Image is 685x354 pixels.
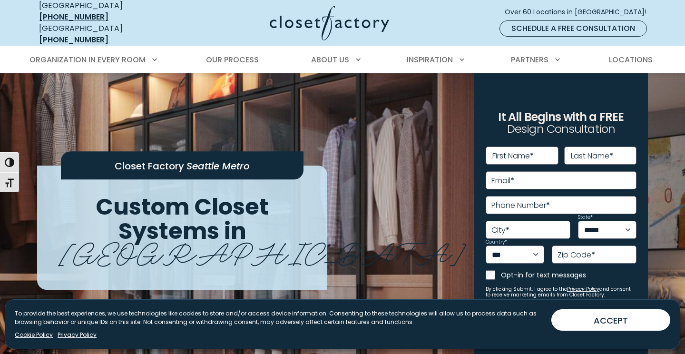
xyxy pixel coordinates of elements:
[511,54,548,65] span: Partners
[311,54,349,65] span: About Us
[96,191,269,247] span: Custom Closet Systems in
[551,309,670,331] button: ACCEPT
[59,229,466,272] span: [GEOGRAPHIC_DATA]
[505,7,654,17] span: Over 60 Locations in [GEOGRAPHIC_DATA]!
[499,20,647,37] a: Schedule a Free Consultation
[491,177,514,185] label: Email
[578,215,593,220] label: State
[486,286,636,298] small: By clicking Submit, I agree to the and consent to receive marketing emails from Closet Factory.
[491,226,509,234] label: City
[504,4,655,20] a: Over 60 Locations in [GEOGRAPHIC_DATA]!
[15,309,544,326] p: To provide the best experiences, we use technologies like cookies to store and/or access device i...
[270,6,389,40] img: Closet Factory Logo
[498,109,624,125] span: It All Begins with a FREE
[609,54,653,65] span: Locations
[39,11,108,22] a: [PHONE_NUMBER]
[486,240,507,245] label: Country
[571,152,613,160] label: Last Name
[206,54,259,65] span: Our Process
[491,202,550,209] label: Phone Number
[186,159,250,173] span: Seattle Metro
[501,270,636,280] label: Opt-in for text messages
[39,34,108,45] a: [PHONE_NUMBER]
[558,251,595,259] label: Zip Code
[39,23,177,46] div: [GEOGRAPHIC_DATA]
[23,47,662,73] nav: Primary Menu
[29,54,146,65] span: Organization in Every Room
[58,331,97,339] a: Privacy Policy
[407,54,453,65] span: Inspiration
[15,331,53,339] a: Cookie Policy
[492,152,534,160] label: First Name
[115,159,184,173] span: Closet Factory
[507,121,616,137] span: Design Consultation
[567,285,599,293] a: Privacy Policy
